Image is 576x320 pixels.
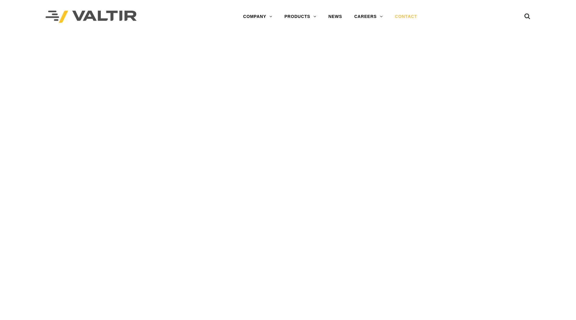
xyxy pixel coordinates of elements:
a: PRODUCTS [278,11,322,23]
img: Valtir [46,11,137,23]
a: NEWS [322,11,348,23]
a: CONTACT [389,11,423,23]
a: COMPANY [237,11,278,23]
a: CAREERS [348,11,389,23]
